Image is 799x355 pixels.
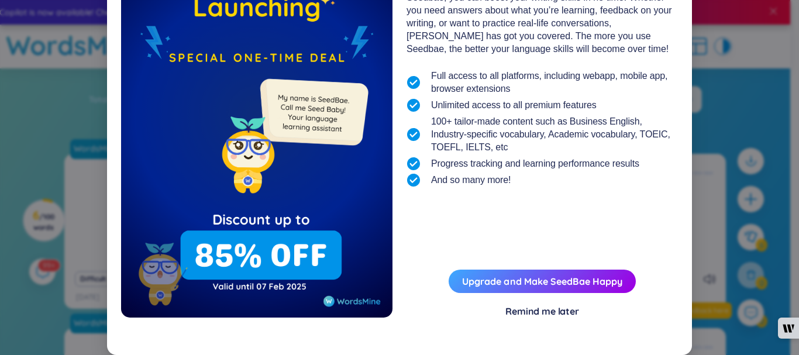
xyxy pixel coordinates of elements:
span: Unlimited access to all premium features [431,99,597,112]
span: 100+ tailor-made content such as Business English, Industry-specific vocabulary, Academic vocabul... [431,115,678,154]
span: Progress tracking and learning performance results [431,157,639,170]
img: minionSeedbaeMessage.35ffe99e.png [254,55,371,171]
div: Remind me later [505,305,579,318]
span: Full access to all platforms, including webapp, mobile app, browser extensions [431,70,678,95]
a: Upgrade and Make SeedBae Happy [462,275,622,287]
span: And so many more! [431,174,511,187]
button: Upgrade and Make SeedBae Happy [449,270,636,293]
